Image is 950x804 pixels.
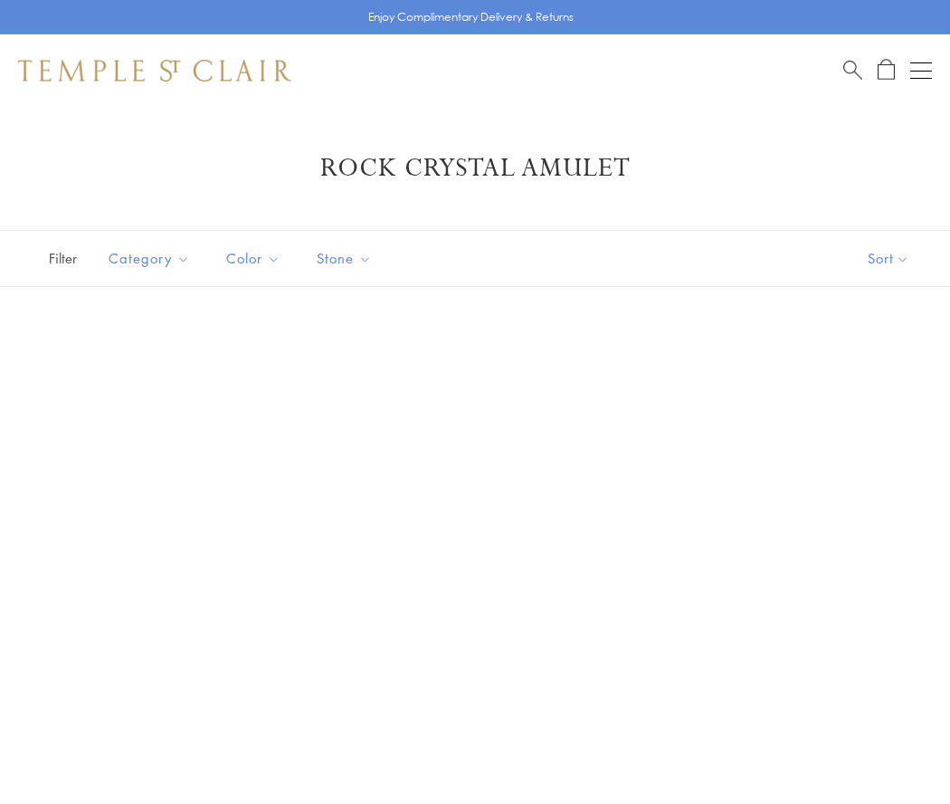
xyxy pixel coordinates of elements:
[368,8,574,26] p: Enjoy Complimentary Delivery & Returns
[95,238,204,279] button: Category
[213,238,294,279] button: Color
[878,59,895,81] a: Open Shopping Bag
[18,60,291,81] img: Temple St. Clair
[217,247,294,270] span: Color
[45,152,905,185] h1: Rock Crystal Amulet
[303,238,385,279] button: Stone
[910,60,932,81] button: Open navigation
[843,59,862,81] a: Search
[100,247,204,270] span: Category
[308,247,385,270] span: Stone
[827,231,950,286] button: Show sort by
